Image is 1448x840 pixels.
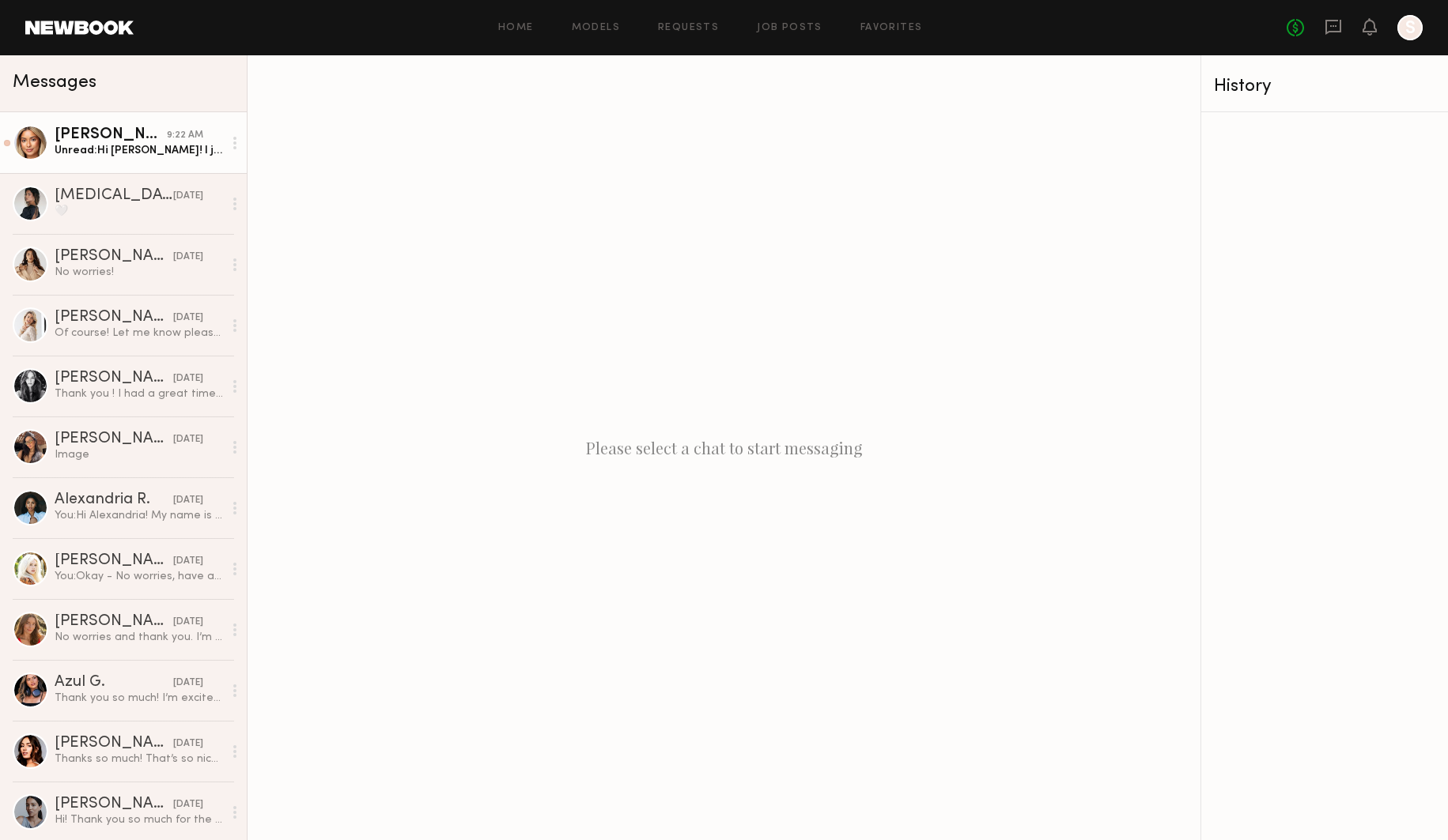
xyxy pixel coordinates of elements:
[55,751,223,767] div: Thanks so much! That’s so nice of you guys. Everything looks amazing!
[55,675,173,691] div: Azul G.
[173,189,203,204] div: [DATE]
[173,615,203,630] div: [DATE]
[173,493,203,508] div: [DATE]
[173,554,203,569] div: [DATE]
[55,736,173,751] div: [PERSON_NAME]
[55,310,173,326] div: [PERSON_NAME]
[55,431,173,447] div: [PERSON_NAME]
[55,553,173,569] div: [PERSON_NAME]
[55,371,173,386] div: [PERSON_NAME]
[173,371,203,386] div: [DATE]
[55,265,223,280] div: No worries!
[173,797,203,812] div: [DATE]
[55,143,223,158] div: Unread: Hi [PERSON_NAME]! I just wanted to confirm if we’ll be blowing out my hair or leaving it ...
[55,630,223,645] div: No worries and thank you. I’m so glad you all love the content - It came out great!
[55,188,173,204] div: [MEDICAL_DATA][PERSON_NAME]
[498,23,534,33] a: Home
[55,614,173,630] div: [PERSON_NAME]
[55,326,223,341] div: Of course! Let me know please 🙏🏼
[55,569,223,584] div: You: Okay - No worries, have a great rest of your week!
[173,432,203,447] div: [DATE]
[55,447,223,462] div: Image
[173,311,203,326] div: [DATE]
[167,128,203,143] div: 9:22 AM
[860,23,923,33] a: Favorites
[1397,15,1423,40] a: S
[55,691,223,706] div: Thank you so much! I’m excited to look through them :)
[55,508,223,523] div: You: Hi Alexandria! My name is [PERSON_NAME], reaching out from [GEOGRAPHIC_DATA], an LA based ha...
[55,797,173,812] div: [PERSON_NAME]
[173,736,203,751] div: [DATE]
[55,204,223,219] div: 🤍
[13,73,96,92] span: Messages
[1214,77,1435,96] div: History
[55,127,167,143] div: [PERSON_NAME]
[55,249,173,265] div: [PERSON_NAME]
[572,23,620,33] a: Models
[55,812,223,827] div: Hi! Thank you so much for the update, I hope the shoot goes well! and of course, I’m definitely o...
[55,386,223,401] div: Thank you ! I had a great time with you as well :) can’t wait to see !
[757,23,822,33] a: Job Posts
[658,23,719,33] a: Requests
[55,492,173,508] div: Alexandria R.
[173,676,203,691] div: [DATE]
[248,55,1200,840] div: Please select a chat to start messaging
[173,250,203,265] div: [DATE]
